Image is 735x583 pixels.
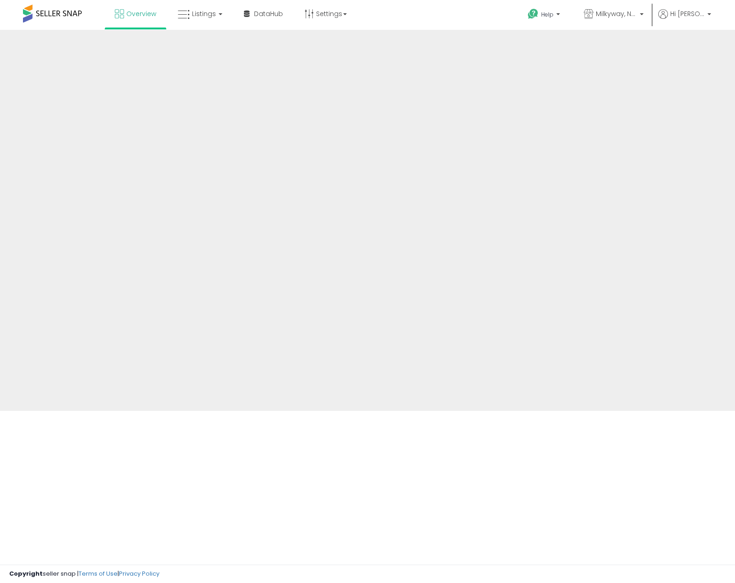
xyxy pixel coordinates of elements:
span: Listings [192,9,216,18]
a: Help [520,1,569,30]
a: Hi [PERSON_NAME] [658,9,711,30]
span: Overview [126,9,156,18]
span: DataHub [254,9,283,18]
i: Get Help [527,8,539,20]
span: Help [541,11,554,18]
span: Milkyway, Nova & Co [596,9,637,18]
span: Hi [PERSON_NAME] [670,9,705,18]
